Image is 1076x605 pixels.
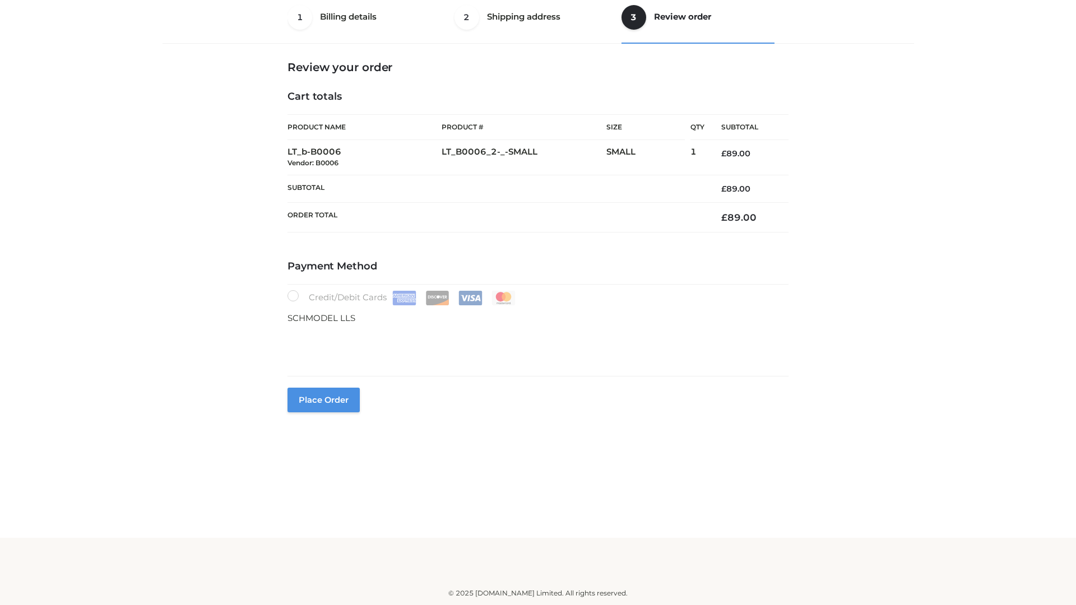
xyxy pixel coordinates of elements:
[287,140,442,175] td: LT_b-B0006
[287,260,789,273] h4: Payment Method
[606,115,685,140] th: Size
[721,148,750,159] bdi: 89.00
[458,291,483,305] img: Visa
[287,159,338,167] small: Vendor: B0006
[287,114,442,140] th: Product Name
[704,115,789,140] th: Subtotal
[287,388,360,412] button: Place order
[442,114,606,140] th: Product #
[721,212,757,223] bdi: 89.00
[721,148,726,159] span: £
[442,140,606,175] td: LT_B0006_2-_-SMALL
[425,291,449,305] img: Discover
[721,184,726,194] span: £
[690,114,704,140] th: Qty
[491,291,516,305] img: Mastercard
[166,588,910,599] div: © 2025 [DOMAIN_NAME] Limited. All rights reserved.
[287,203,704,232] th: Order Total
[287,290,517,305] label: Credit/Debit Cards
[287,175,704,202] th: Subtotal
[287,61,789,74] h3: Review your order
[721,212,727,223] span: £
[606,140,690,175] td: SMALL
[287,311,789,325] p: SCHMODEL LLS
[392,291,416,305] img: Amex
[721,184,750,194] bdi: 89.00
[287,91,789,103] h4: Cart totals
[285,323,786,364] iframe: Secure payment input frame
[690,140,704,175] td: 1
